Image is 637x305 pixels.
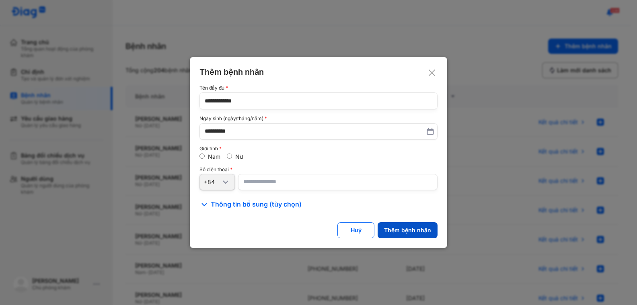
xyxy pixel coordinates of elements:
[199,116,438,121] div: Ngày sinh (ngày/tháng/năm)
[337,222,374,238] button: Huỷ
[199,146,438,151] div: Giới tính
[199,67,438,77] div: Thêm bệnh nhân
[235,153,243,160] label: Nữ
[211,200,302,209] span: Thông tin bổ sung (tùy chọn)
[208,153,220,160] label: Nam
[378,222,438,238] button: Thêm bệnh nhân
[384,227,431,234] div: Thêm bệnh nhân
[199,85,438,91] div: Tên đầy đủ
[199,167,438,172] div: Số điện thoại
[204,178,221,186] div: +84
